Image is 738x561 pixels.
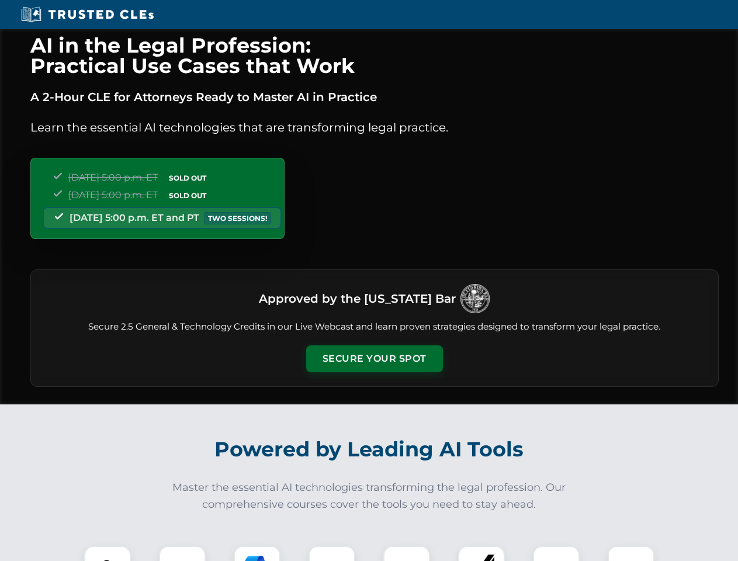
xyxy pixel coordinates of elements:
img: Trusted CLEs [18,6,157,23]
h2: Powered by Leading AI Tools [46,429,693,470]
h3: Approved by the [US_STATE] Bar [259,288,456,309]
h1: AI in the Legal Profession: Practical Use Cases that Work [30,35,719,76]
button: Secure Your Spot [306,345,443,372]
span: [DATE] 5:00 p.m. ET [68,172,158,183]
span: [DATE] 5:00 p.m. ET [68,189,158,200]
span: SOLD OUT [165,189,210,202]
p: Learn the essential AI technologies that are transforming legal practice. [30,118,719,137]
span: SOLD OUT [165,172,210,184]
p: A 2-Hour CLE for Attorneys Ready to Master AI in Practice [30,88,719,106]
p: Master the essential AI technologies transforming the legal profession. Our comprehensive courses... [165,479,574,513]
p: Secure 2.5 General & Technology Credits in our Live Webcast and learn proven strategies designed ... [45,320,704,334]
img: Logo [460,284,490,313]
